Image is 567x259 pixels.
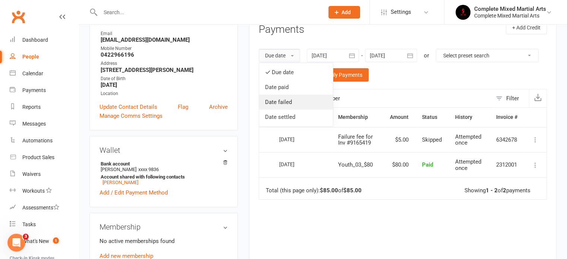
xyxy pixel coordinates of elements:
strong: 0422966196 [101,51,228,58]
a: Calendar [10,65,79,82]
span: Paid [422,161,433,168]
span: xxxx 9836 [138,167,159,172]
div: Workouts [22,188,45,194]
div: Complete Mixed Martial Arts [474,6,546,12]
th: Invoice # [489,108,524,127]
a: Product Sales [10,149,79,166]
div: Address [101,60,228,67]
div: Product Sales [22,154,54,160]
div: People [22,54,39,60]
div: Tasks [22,221,36,227]
div: Dashboard [22,37,48,43]
a: Automations [10,132,79,149]
span: Attempted once [455,133,481,146]
a: Add / Edit Payment Method [100,188,168,197]
a: Assessments [10,199,79,216]
th: Status [415,108,448,127]
div: What's New [22,238,49,244]
th: History [448,108,489,127]
td: $5.00 [383,127,415,152]
h3: Payments [259,24,304,35]
strong: 2 [503,187,506,194]
div: Filter [506,94,519,103]
strong: $85.00 [343,187,362,194]
span: Failure fee for Inv #9165419 [338,133,373,146]
li: [PERSON_NAME] [100,160,228,186]
input: Search... [98,7,319,18]
div: Calendar [22,70,43,76]
span: Skipped [422,136,442,143]
span: Settings [391,4,411,20]
button: Add [328,6,360,19]
td: 6342678 [489,127,524,152]
div: Messages [22,121,46,127]
td: $80.00 [383,152,415,177]
th: Amount [383,108,415,127]
a: Workouts [10,183,79,199]
a: Tasks [10,216,79,233]
h3: Contact information [100,13,228,25]
button: Due date [259,49,300,62]
h3: Wallet [100,146,228,154]
div: or [424,51,429,60]
div: Date of Birth [101,75,228,82]
div: [DATE] [279,133,314,145]
div: Location [101,90,228,97]
h3: Membership [100,223,228,231]
div: Showing of payments [464,187,530,194]
strong: Account shared with following contacts [101,174,224,180]
div: [DATE] [279,158,314,170]
a: Date paid [259,80,333,95]
a: Update Contact Details [100,102,157,111]
button: Filter [492,89,529,107]
th: Membership [331,108,383,127]
strong: [STREET_ADDRESS][PERSON_NAME] [101,67,228,73]
a: [PERSON_NAME] [103,180,138,185]
a: Due date [259,65,333,80]
a: Flag [178,102,188,111]
a: Date failed [259,95,333,110]
strong: [EMAIL_ADDRESS][DOMAIN_NAME] [101,37,228,43]
a: Dashboard [10,32,79,48]
td: 2312001 [489,152,524,177]
span: Attempted once [455,158,481,171]
div: Complete Mixed Martial Arts [474,12,546,19]
a: Reports [10,99,79,116]
strong: Bank account [101,161,224,167]
span: Youth_03_$80 [338,161,373,168]
a: Date settled [259,110,333,124]
iframe: Intercom live chat [7,234,25,252]
a: Family Payments [316,68,369,82]
input: Search by invoice number [259,89,492,107]
a: Archive [209,102,228,111]
a: What's New1 [10,233,79,250]
strong: 1 - 2 [486,187,498,194]
img: thumb_image1717476369.png [456,5,470,20]
a: Waivers [10,166,79,183]
div: Waivers [22,171,41,177]
div: Automations [22,138,53,143]
a: Clubworx [9,7,28,26]
a: Manage Comms Settings [100,111,163,120]
div: Assessments [22,205,59,211]
strong: [DATE] [101,82,228,88]
div: Mobile Number [101,45,228,52]
div: Payments [22,87,46,93]
div: Email [101,30,228,37]
a: Messages [10,116,79,132]
span: 3 [23,234,29,240]
p: No active memberships found [100,237,228,246]
span: Add [341,9,351,15]
div: Total (this page only): of [266,187,362,194]
button: + Add Credit [506,21,547,34]
strong: $85.00 [320,187,338,194]
span: 1 [53,237,59,244]
div: Reports [22,104,41,110]
a: People [10,48,79,65]
a: Payments [10,82,79,99]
